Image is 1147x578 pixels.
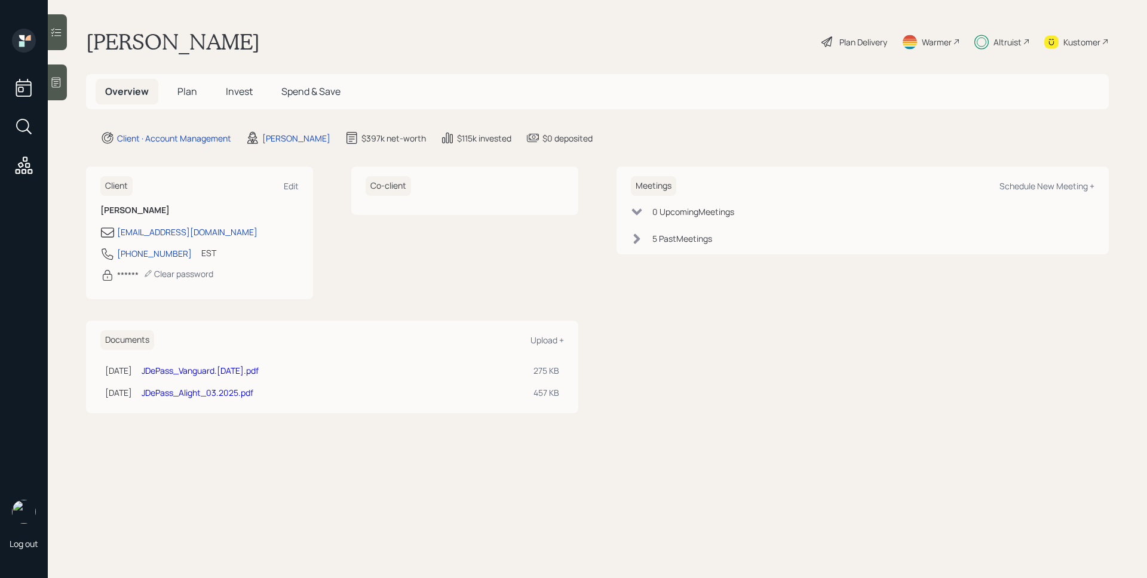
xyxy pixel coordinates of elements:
div: 0 Upcoming Meeting s [652,205,734,218]
div: Schedule New Meeting + [999,180,1094,192]
div: [PERSON_NAME] [262,132,330,144]
div: 457 KB [533,386,559,399]
img: james-distasi-headshot.png [12,500,36,524]
div: Plan Delivery [839,36,887,48]
span: Plan [177,85,197,98]
h6: [PERSON_NAME] [100,205,299,216]
div: [PHONE_NUMBER] [117,247,192,260]
div: Altruist [993,36,1022,48]
div: 5 Past Meeting s [652,232,712,245]
h6: Meetings [631,176,676,196]
h6: Documents [100,330,154,350]
div: EST [201,247,216,259]
h6: Co-client [366,176,411,196]
div: Warmer [922,36,952,48]
div: 275 KB [533,364,559,377]
div: Edit [284,180,299,192]
a: JDePass_Alight_03.2025.pdf [142,387,253,398]
div: $0 deposited [542,132,593,144]
div: Kustomer [1063,36,1100,48]
div: $115k invested [457,132,511,144]
h6: Client [100,176,133,196]
h1: [PERSON_NAME] [86,29,260,55]
span: Spend & Save [281,85,341,98]
div: Log out [10,538,38,549]
div: Client · Account Management [117,132,231,144]
div: $397k net-worth [361,132,426,144]
div: [EMAIL_ADDRESS][DOMAIN_NAME] [117,226,257,238]
div: Clear password [143,268,213,279]
div: Upload + [530,334,564,346]
div: [DATE] [105,386,132,399]
span: Overview [105,85,149,98]
span: Invest [226,85,253,98]
div: [DATE] [105,364,132,377]
a: JDePass_Vanguard.[DATE].pdf [142,365,259,376]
